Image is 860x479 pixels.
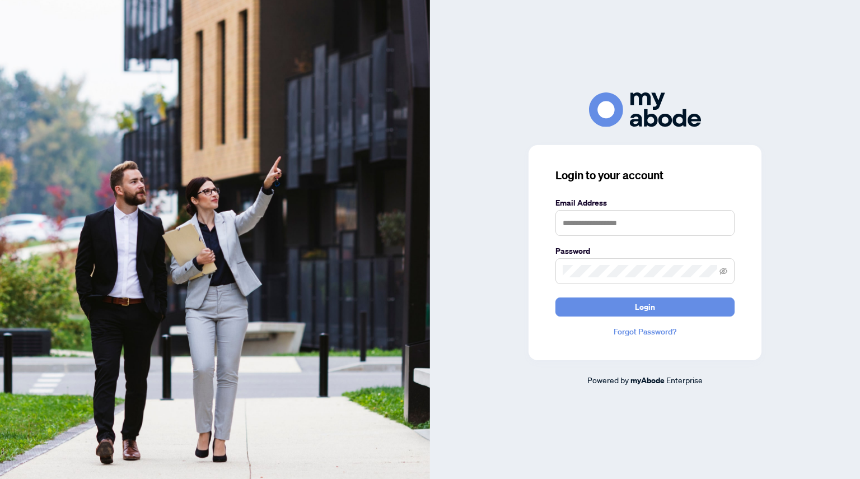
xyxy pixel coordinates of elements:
span: eye-invisible [719,267,727,275]
span: Enterprise [666,375,703,385]
span: Powered by [587,375,629,385]
label: Password [555,245,735,257]
label: Email Address [555,197,735,209]
a: myAbode [630,374,665,387]
span: Login [635,298,655,316]
a: Forgot Password? [555,325,735,338]
h3: Login to your account [555,168,735,183]
button: Login [555,297,735,317]
img: ma-logo [589,92,701,127]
